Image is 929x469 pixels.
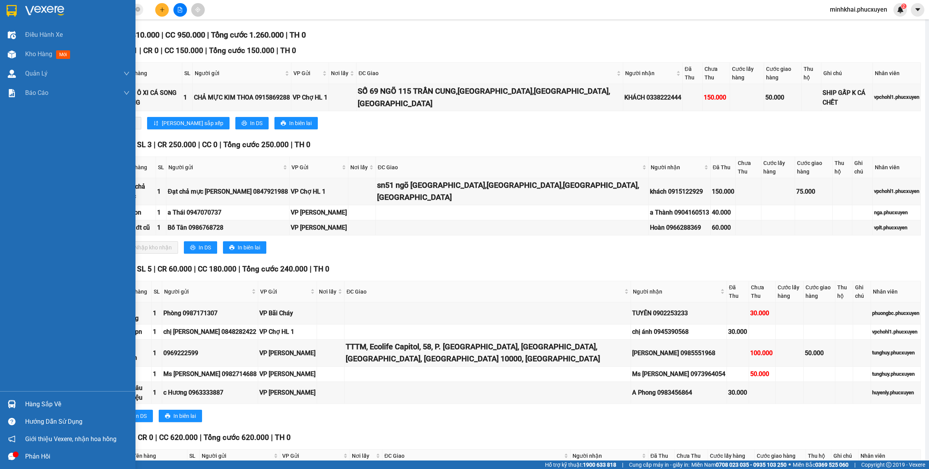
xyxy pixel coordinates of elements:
th: Nhân viên [873,157,921,178]
span: VP Gửi [260,287,309,296]
div: 50.000 [805,348,834,358]
div: 40.000 [712,208,734,217]
button: printerIn biên lai [223,241,266,254]
div: Hướng dẫn sử dụng [25,416,130,428]
span: In DS [250,119,262,127]
span: [PERSON_NAME] sắp xếp [162,119,223,127]
span: In biên lai [289,119,312,127]
span: | [276,46,278,55]
span: Nơi lấy [350,163,368,172]
button: printerIn DS [235,117,269,129]
span: Người gửi [195,69,283,77]
span: Kho hàng [25,50,52,58]
div: 1 [153,388,161,397]
span: Người gửi [164,287,250,296]
span: question-circle [8,418,15,425]
span: Người gửi [168,163,281,172]
div: Đạt chả mực [PERSON_NAME] 0847921988 [168,187,288,196]
th: Nhân viên [871,281,921,302]
div: 30.000 [728,388,747,397]
div: xốp chả mực [123,182,154,201]
span: | [238,265,240,273]
span: Hỗ trợ kỹ thuật: [545,460,616,469]
th: SL [152,281,162,302]
span: | [161,30,163,40]
span: Tổng cước 1.260.000 [211,30,284,40]
th: Đã Thu [648,450,675,462]
span: CC 0 [202,140,218,149]
span: SL 5 [137,265,152,273]
span: CC 950.000 [165,30,205,40]
sup: 2 [901,3,907,9]
span: Tổng cước 620.000 [204,433,269,442]
span: | [154,140,156,149]
button: printerIn biên lai [274,117,318,129]
div: 1 [157,187,165,196]
span: Gửi hàng [GEOGRAPHIC_DATA]: Hotline: [3,22,78,50]
span: In DS [199,243,211,252]
img: logo-vxr [7,5,17,17]
strong: 0708 023 035 - 0935 103 250 [716,462,787,468]
th: Cước lấy hàng [761,157,795,178]
td: VP Hạ Long [258,367,317,382]
span: printer [242,120,247,127]
div: a Thành 0904160513 [650,208,709,217]
th: Ghi chú [852,157,873,178]
th: Thu hộ [833,157,852,178]
th: Cước lấy hàng [776,281,804,302]
button: printerIn DS [184,241,217,254]
span: Gửi hàng Hạ Long: Hotline: [7,52,74,72]
div: tunghuy.phucxuyen [872,370,919,378]
span: Nơi lấy [331,69,348,77]
span: Điều hành xe [25,30,63,40]
span: TH 0 [314,265,329,273]
th: Thu hộ [802,63,821,84]
td: VP Loong Toòng [290,220,348,235]
span: | [310,265,312,273]
div: VP Chợ HL 1 [293,93,327,102]
span: close-circle [135,7,140,12]
span: Tổng cước 250.000 [223,140,289,149]
span: Quản Lý [25,69,48,78]
div: 1 [153,348,161,358]
th: Chưa Thu [736,157,761,178]
span: | [286,30,288,40]
div: VP Chợ HL 1 [259,327,315,337]
span: Tổng cước 150.000 [209,46,274,55]
div: 1 [157,208,165,217]
span: TH 0 [280,46,296,55]
div: sn51 ngõ [GEOGRAPHIC_DATA],[GEOGRAPHIC_DATA],[GEOGRAPHIC_DATA],[GEOGRAPHIC_DATA] [377,179,647,204]
span: caret-down [914,6,921,13]
div: VP [PERSON_NAME] [291,208,347,217]
div: Phản hồi [25,451,130,462]
span: Nơi lấy [319,287,336,296]
div: TTTM, Ecolife Capitol, 58, P. [GEOGRAPHIC_DATA], [GEOGRAPHIC_DATA], [GEOGRAPHIC_DATA], [GEOGRAPHI... [346,341,629,365]
div: Phòng 0987171307 [163,308,257,318]
span: ⚪️ [788,463,791,466]
div: 75.000 [796,187,831,196]
span: VP Gửi [291,163,340,172]
div: phuongbc.phucxuyen [872,309,919,317]
div: 50.000 [750,369,774,379]
span: message [8,453,15,460]
span: | [155,433,157,442]
span: Nơi lấy [352,452,374,460]
div: CHẢ MỰC KIM THOA 0915869288 [194,93,290,102]
td: VP Chợ HL 1 [290,178,348,205]
th: Nhân viên [873,63,921,84]
img: warehouse-icon [8,400,16,408]
span: TH 0 [295,140,310,149]
button: aim [191,3,205,17]
div: 1 [183,93,191,102]
div: 60.000 [712,223,734,232]
div: 1 [157,223,165,232]
div: Ms [PERSON_NAME] 0982714688 [163,369,257,379]
th: Nhân viên [859,450,921,462]
span: notification [8,435,15,443]
span: | [200,433,202,442]
span: CR 310.000 [120,30,159,40]
span: Người nhận [625,69,675,77]
button: sort-ascending[PERSON_NAME] sắp xếp [147,117,230,129]
span: ĐC Giao [358,69,615,77]
div: vplt.phucxuyen [874,224,919,232]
